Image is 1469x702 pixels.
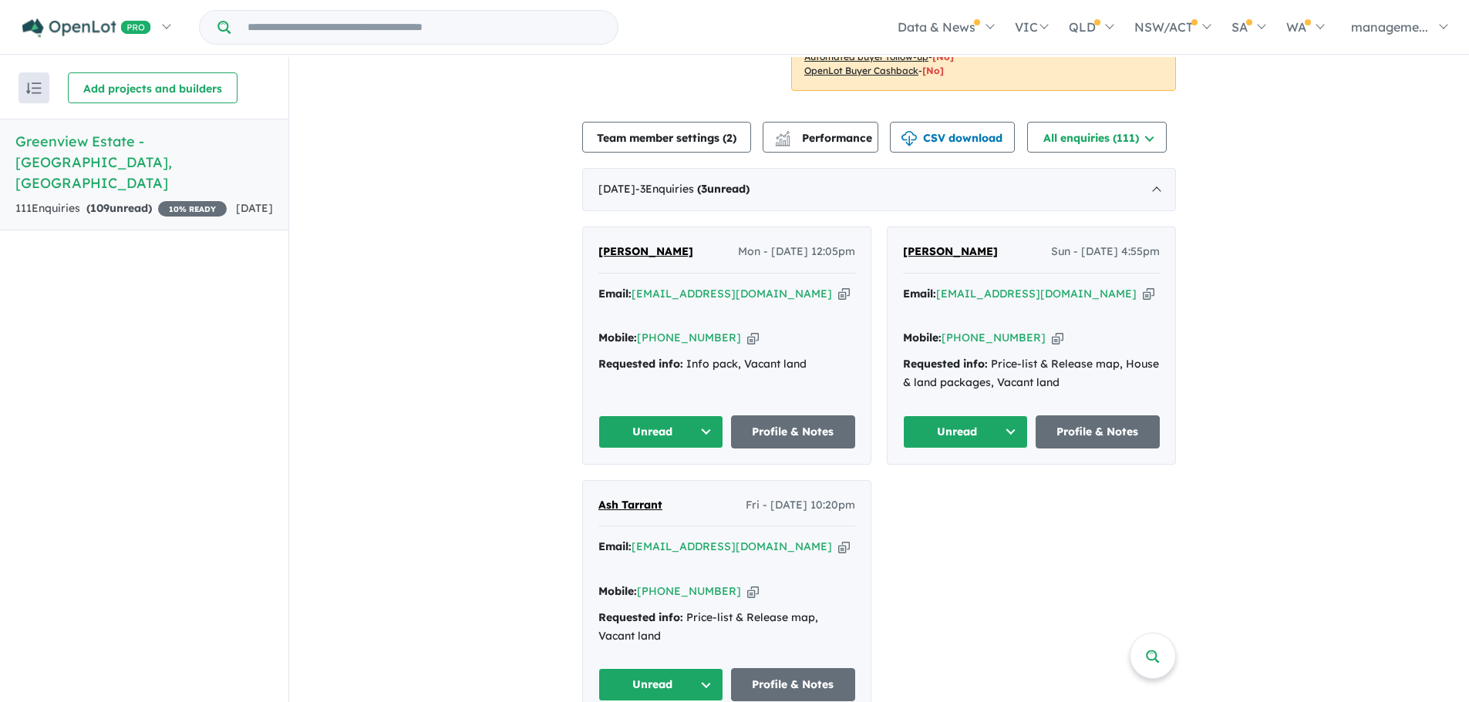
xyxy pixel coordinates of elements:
[746,496,855,515] span: Fri - [DATE] 10:20pm
[804,51,928,62] u: Automated buyer follow-up
[236,201,273,215] span: [DATE]
[936,287,1137,301] a: [EMAIL_ADDRESS][DOMAIN_NAME]
[903,415,1028,448] button: Unread
[598,668,723,701] button: Unread
[234,11,615,44] input: Try estate name, suburb, builder or developer
[747,330,759,346] button: Copy
[68,72,238,103] button: Add projects and builders
[598,609,855,646] div: Price-list & Release map, Vacant land
[903,357,988,371] strong: Requested info:
[763,122,878,153] button: Performance
[932,51,954,62] span: [No]
[598,357,683,371] strong: Requested info:
[1027,122,1167,153] button: All enquiries (111)
[731,415,856,448] a: Profile & Notes
[1036,415,1161,448] a: Profile & Notes
[598,496,662,515] a: Ash Tarrant
[598,415,723,448] button: Unread
[1351,19,1428,35] span: manageme...
[903,331,942,344] strong: Mobile:
[598,610,683,624] strong: Requested info:
[637,584,741,598] a: [PHONE_NUMBER]
[804,65,918,76] u: OpenLot Buyer Cashback
[776,131,790,139] img: line-chart.svg
[942,331,1046,344] a: [PHONE_NUMBER]
[22,18,151,38] img: Openlot PRO Logo White
[598,498,662,512] span: Ash Tarrant
[903,287,936,301] strong: Email:
[890,122,1015,153] button: CSV download
[158,201,227,217] span: 10 % READY
[775,136,790,146] img: bar-chart.svg
[903,244,998,258] span: [PERSON_NAME]
[901,131,917,146] img: download icon
[697,182,750,196] strong: ( unread)
[635,182,750,196] span: - 3 Enquir ies
[598,539,632,553] strong: Email:
[632,287,832,301] a: [EMAIL_ADDRESS][DOMAIN_NAME]
[903,243,998,261] a: [PERSON_NAME]
[582,168,1176,211] div: [DATE]
[90,201,110,215] span: 109
[637,331,741,344] a: [PHONE_NUMBER]
[86,201,152,215] strong: ( unread)
[598,287,632,301] strong: Email:
[15,200,227,218] div: 111 Enquir ies
[1052,330,1063,346] button: Copy
[738,243,855,261] span: Mon - [DATE] 12:05pm
[598,243,693,261] a: [PERSON_NAME]
[777,131,872,145] span: Performance
[1051,243,1160,261] span: Sun - [DATE] 4:55pm
[598,584,637,598] strong: Mobile:
[598,244,693,258] span: [PERSON_NAME]
[632,539,832,553] a: [EMAIL_ADDRESS][DOMAIN_NAME]
[747,583,759,600] button: Copy
[598,355,855,374] div: Info pack, Vacant land
[15,131,273,193] h5: Greenview Estate - [GEOGRAPHIC_DATA] , [GEOGRAPHIC_DATA]
[598,331,637,344] strong: Mobile:
[1143,286,1154,302] button: Copy
[726,131,733,145] span: 2
[838,286,850,302] button: Copy
[26,82,42,94] img: sort.svg
[922,65,944,76] span: [No]
[731,668,856,701] a: Profile & Notes
[903,355,1160,392] div: Price-list & Release map, House & land packages, Vacant land
[582,122,751,153] button: Team member settings (2)
[701,182,707,196] span: 3
[838,539,850,555] button: Copy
